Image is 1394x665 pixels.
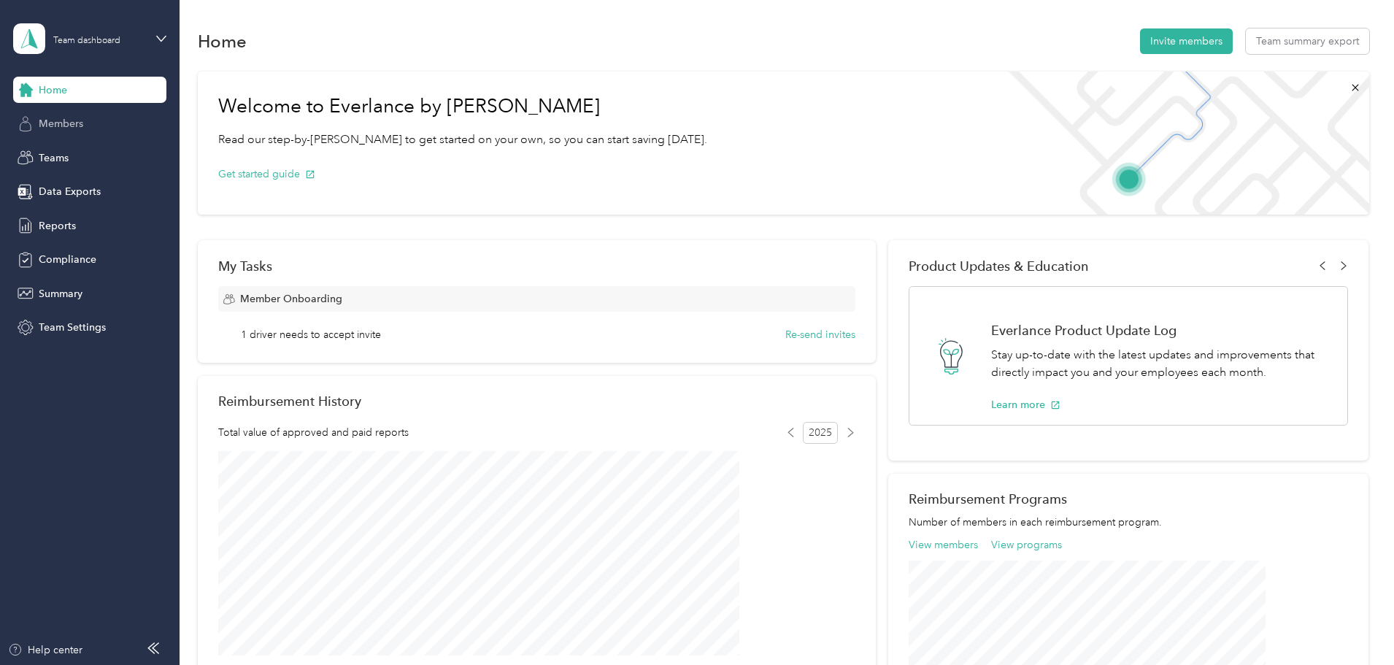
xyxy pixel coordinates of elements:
[218,131,707,149] p: Read our step-by-[PERSON_NAME] to get started on your own, so you can start saving [DATE].
[991,537,1062,553] button: View programs
[39,82,67,98] span: Home
[994,72,1368,215] img: Welcome to everlance
[39,218,76,234] span: Reports
[218,258,855,274] div: My Tasks
[1140,28,1233,54] button: Invite members
[8,642,82,658] button: Help center
[240,291,342,307] span: Member Onboarding
[909,491,1348,507] h2: Reimbursement Programs
[241,327,381,342] span: 1 driver needs to accept invite
[1312,583,1394,665] iframe: Everlance-gr Chat Button Frame
[53,36,120,45] div: Team dashboard
[991,346,1332,382] p: Stay up-to-date with the latest updates and improvements that directly impact you and your employ...
[198,34,247,49] h1: Home
[39,252,96,267] span: Compliance
[991,323,1332,338] h1: Everlance Product Update Log
[39,184,101,199] span: Data Exports
[218,95,707,118] h1: Welcome to Everlance by [PERSON_NAME]
[218,166,315,182] button: Get started guide
[991,397,1060,412] button: Learn more
[909,258,1089,274] span: Product Updates & Education
[39,286,82,301] span: Summary
[218,393,361,409] h2: Reimbursement History
[39,320,106,335] span: Team Settings
[785,327,855,342] button: Re-send invites
[909,537,978,553] button: View members
[39,150,69,166] span: Teams
[803,422,838,444] span: 2025
[218,425,409,440] span: Total value of approved and paid reports
[1246,28,1369,54] button: Team summary export
[39,116,83,131] span: Members
[909,515,1348,530] p: Number of members in each reimbursement program.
